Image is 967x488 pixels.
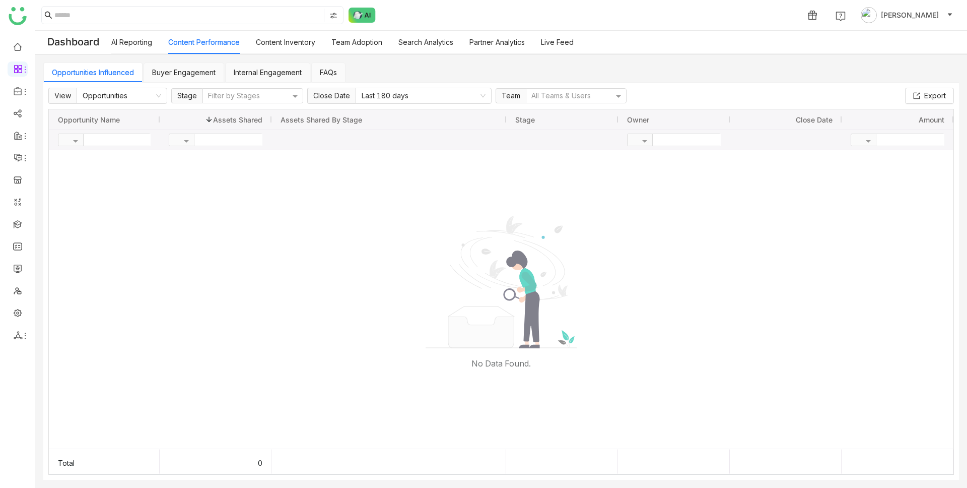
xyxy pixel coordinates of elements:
a: FAQs [320,68,337,77]
span: Opportunity Name [58,115,120,124]
span: Close Date [307,88,356,104]
img: help.svg [836,11,846,21]
span: Owner [627,115,649,124]
nz-select-item: Opportunities [83,88,161,103]
div: Total [58,450,151,476]
a: AI Reporting [111,38,152,46]
a: Content Inventory [256,38,315,46]
div: Dashboard [35,31,111,54]
a: Live Feed [541,38,574,46]
a: Internal Engagement [234,68,302,77]
a: Team Adoption [331,38,382,46]
img: avatar [861,7,877,23]
a: Content Performance [168,38,240,46]
button: Export [905,88,954,104]
a: Partner Analytics [469,38,525,46]
nz-select-item: Last 180 days [362,88,486,103]
span: Export [924,90,946,101]
span: View [48,88,77,104]
button: [PERSON_NAME] [859,7,955,23]
span: Assets Shared by Stage [281,115,362,124]
span: Stage [515,115,535,124]
span: Assets Shared [213,115,262,124]
a: Opportunities Influenced [52,68,134,77]
img: search-type.svg [329,12,337,20]
div: 0 [169,450,262,476]
span: Team [502,91,520,100]
a: Search Analytics [398,38,453,46]
img: logo [9,7,27,25]
span: [PERSON_NAME] [881,10,939,21]
span: Close Date [796,115,833,124]
img: ask-buddy-normal.svg [349,8,376,23]
span: Amount [919,115,944,124]
a: Buyer Engagement [152,68,216,77]
span: Stage [171,88,202,103]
